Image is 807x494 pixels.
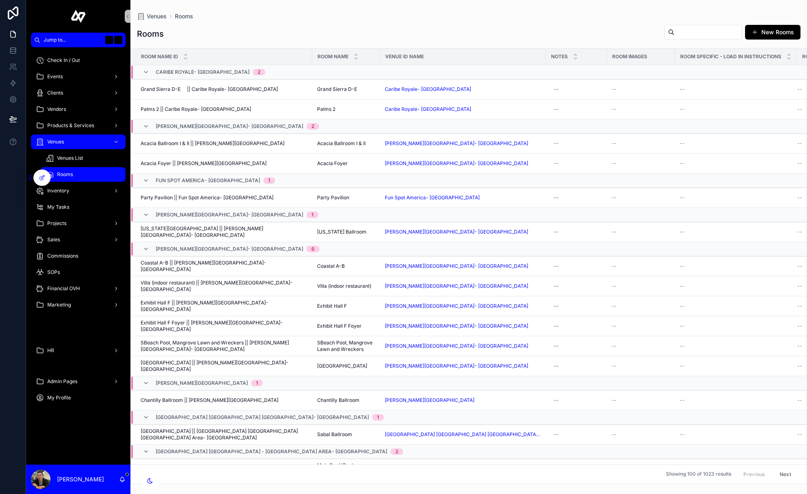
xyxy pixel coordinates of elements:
a: -- [551,300,602,313]
a: My Profile [31,390,126,405]
span: My Tasks [47,204,69,210]
span: -- [612,86,617,93]
a: [US_STATE] Ballroom [317,229,375,235]
span: -- [612,397,617,404]
span: [PERSON_NAME][GEOGRAPHIC_DATA] [156,380,248,386]
span: [PERSON_NAME][GEOGRAPHIC_DATA]- [GEOGRAPHIC_DATA] [156,246,303,252]
a: [GEOGRAPHIC_DATA] || [GEOGRAPHIC_DATA] [GEOGRAPHIC_DATA] [GEOGRAPHIC_DATA] Area- [GEOGRAPHIC_DATA] [141,428,307,441]
img: App logo [71,10,86,23]
a: Caribe Royale- [GEOGRAPHIC_DATA] [385,106,471,112]
a: [PERSON_NAME][GEOGRAPHIC_DATA]- [GEOGRAPHIC_DATA] [385,263,528,269]
a: [PERSON_NAME][GEOGRAPHIC_DATA] [385,397,541,404]
span: Room Specific - Load In Instructions [680,53,781,60]
div: -- [554,106,559,112]
a: Villa (indoor restaurant) || [PERSON_NAME][GEOGRAPHIC_DATA]- [GEOGRAPHIC_DATA] [141,280,307,293]
span: Rooms [57,171,73,178]
div: -- [554,160,559,167]
span: -- [797,263,802,269]
a: Main Pool/ Backup: [GEOGRAPHIC_DATA] Foyer [317,462,375,482]
span: [PERSON_NAME][GEOGRAPHIC_DATA] [385,397,474,404]
a: Grand Sierra D-E [317,86,375,93]
span: [PERSON_NAME][GEOGRAPHIC_DATA]- [GEOGRAPHIC_DATA] [385,323,528,329]
p: [PERSON_NAME] [57,475,104,483]
a: -- [680,323,792,329]
span: Sabal Ballroom [317,431,352,438]
span: Villa (indoor restaurant) [317,283,371,289]
span: Exhibit Hall F Foyer [317,323,362,329]
a: Venues [137,12,167,20]
a: Admin Pages [31,374,126,389]
span: -- [612,323,617,329]
a: [PERSON_NAME][GEOGRAPHIC_DATA]- [GEOGRAPHIC_DATA] [385,283,541,289]
span: Caribe Royale- [GEOGRAPHIC_DATA] [156,69,249,75]
a: [PERSON_NAME][GEOGRAPHIC_DATA]- [GEOGRAPHIC_DATA] [385,303,541,309]
a: [PERSON_NAME][GEOGRAPHIC_DATA]- [GEOGRAPHIC_DATA] [385,363,541,369]
span: -- [797,431,802,438]
button: New Rooms [745,25,800,40]
div: -- [554,283,559,289]
span: -- [612,160,617,167]
a: [GEOGRAPHIC_DATA] [GEOGRAPHIC_DATA] [GEOGRAPHIC_DATA]- [GEOGRAPHIC_DATA] [385,431,541,438]
span: -- [797,363,802,369]
span: -- [797,140,802,147]
a: Events [31,69,126,84]
a: -- [680,283,792,289]
a: [PERSON_NAME][GEOGRAPHIC_DATA]- [GEOGRAPHIC_DATA] [385,140,528,147]
a: -- [612,343,670,349]
span: Room Name [318,53,348,60]
span: -- [797,86,802,93]
a: Clients [31,86,126,100]
a: Exhibit Hall F Foyer || [PERSON_NAME][GEOGRAPHIC_DATA]- [GEOGRAPHIC_DATA] [141,320,307,333]
span: Acacia Ballroom I & II || [PERSON_NAME][GEOGRAPHIC_DATA] [141,140,284,147]
span: SBeach Pool, Mangrove Lawn and Wreckers || [PERSON_NAME][GEOGRAPHIC_DATA]- [GEOGRAPHIC_DATA] [141,340,307,353]
span: Admin Pages [47,378,77,385]
a: Products & Services [31,118,126,133]
a: [PERSON_NAME][GEOGRAPHIC_DATA]- [GEOGRAPHIC_DATA] [385,160,541,167]
span: Vendors [47,106,66,112]
div: -- [554,140,559,147]
span: Acacia Foyer || [PERSON_NAME][GEOGRAPHIC_DATA] [141,160,267,167]
span: Chantilly Ballroom || [PERSON_NAME][GEOGRAPHIC_DATA] [141,397,278,404]
a: [PERSON_NAME][GEOGRAPHIC_DATA]- [GEOGRAPHIC_DATA] [385,343,541,349]
div: 1 [268,177,270,184]
span: Grand Sierra D-E || Caribe Royale- [GEOGRAPHIC_DATA] [141,86,278,93]
span: Notes [551,53,568,60]
a: Marketing [31,298,126,312]
span: -- [797,229,802,235]
a: Sabal Ballroom [317,431,375,438]
span: [PERSON_NAME][GEOGRAPHIC_DATA]- [GEOGRAPHIC_DATA] [385,283,528,289]
a: [PERSON_NAME][GEOGRAPHIC_DATA]- [GEOGRAPHIC_DATA] [385,343,528,349]
a: Exhibit Hall F Foyer [317,323,375,329]
span: Commissions [47,253,78,259]
a: Palms 2 [317,106,375,112]
div: -- [554,229,559,235]
span: Room Name ID [141,53,178,60]
div: -- [554,431,559,438]
div: 2 [311,123,314,130]
span: [PERSON_NAME][GEOGRAPHIC_DATA]- [GEOGRAPHIC_DATA] [385,303,528,309]
a: -- [680,140,792,147]
span: Party Pavilion || Fun Spot America- [GEOGRAPHIC_DATA] [141,194,273,201]
a: -- [612,160,670,167]
a: SOPs [31,265,126,280]
span: Room Images [612,53,647,60]
a: Coastal A-B || [PERSON_NAME][GEOGRAPHIC_DATA]- [GEOGRAPHIC_DATA] [141,260,307,273]
span: -- [612,283,617,289]
span: Projects [47,220,66,227]
div: -- [554,194,559,201]
span: Party Pavilion [317,194,349,201]
span: Products & Services [47,122,94,129]
span: Fun Spot America- [GEOGRAPHIC_DATA] [385,194,480,201]
span: [PERSON_NAME][GEOGRAPHIC_DATA]- [GEOGRAPHIC_DATA] [385,363,528,369]
a: -- [551,137,602,150]
span: Fun Spot America- [GEOGRAPHIC_DATA] [156,177,260,184]
div: 2 [395,448,398,455]
h1: Rooms [137,28,164,40]
a: Commissions [31,249,126,263]
a: Venues [31,135,126,149]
